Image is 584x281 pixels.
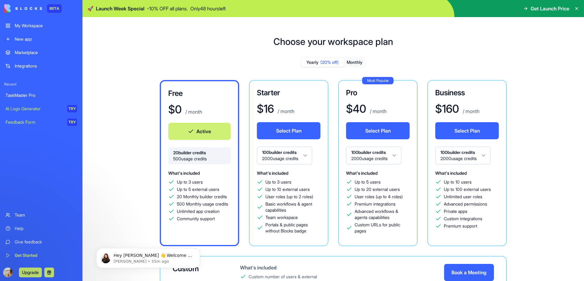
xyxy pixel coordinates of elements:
a: Marketplace [2,46,81,59]
span: Up to 3 users [177,179,203,185]
span: Private apps [444,208,467,214]
span: Up to 5 external users [177,186,219,192]
a: Upgrade [19,269,42,275]
span: Unlimited app creation [177,208,220,214]
div: Help [15,225,77,232]
a: Help [2,222,81,235]
span: 20 builder credits [173,150,226,156]
button: Active [168,123,231,140]
h3: Free [168,89,231,98]
p: / month [276,108,294,115]
h3: Business [435,88,499,98]
div: AI Logo Generator [5,106,63,112]
div: Give feedback [15,239,77,245]
div: Marketplace [15,49,77,56]
span: Recent [2,82,81,87]
span: Premium integrations [355,201,396,207]
img: ACg8ocK9p-R2s479sg-X46Q2fha0aaGFHFXA5jPnBNLDc-yvurp8DOHC=s96-c [3,268,13,277]
span: Up to 100 external users [444,186,491,192]
span: Unlimited user roles [444,194,482,200]
span: Launch Week Special [96,5,144,12]
h1: Choose your workspace plan [273,36,393,47]
a: BETA [4,4,62,13]
span: Up to 10 users [444,179,472,185]
span: 20 Monthly builder credits [177,194,227,200]
span: Portals & public pages without Blocks badge [265,222,320,234]
a: Get Started [2,249,81,261]
div: New app [15,36,77,42]
a: TaskMaster Pro [2,89,81,101]
span: Up to 3 users [265,179,291,185]
h1: $ 16 [257,103,274,115]
span: Basic workflows & agent capabilities [265,201,320,213]
p: / month [184,108,202,115]
h1: $ 160 [435,103,459,115]
div: My Workspace [15,23,77,29]
div: TRY [67,105,77,112]
span: Up to 10 external users [265,186,310,192]
span: 500 usage credits [173,156,226,162]
a: New app [2,33,81,45]
span: Up to 20 external users [355,186,400,192]
span: Community support [177,216,215,222]
div: BETA [47,4,62,13]
h3: Pro [346,88,410,98]
iframe: Intercom notifications message [87,235,209,278]
div: Get Started [15,252,77,258]
p: / month [462,108,480,115]
span: Advanced permissions [444,201,487,207]
div: Team [15,212,77,218]
a: Team [2,209,81,221]
button: Book a Meeting [444,264,494,281]
span: Premium support [444,223,477,229]
div: Feedback Form [5,119,63,125]
a: AI Logo GeneratorTRY [2,103,81,115]
button: Monthly [344,58,365,67]
h1: $ 0 [168,103,182,115]
span: Up to 5 users [355,179,381,185]
span: What's included [257,170,288,176]
span: Advanced workflows & agents capabilities [355,208,410,221]
span: What's included [435,170,467,176]
a: My Workspace [2,20,81,32]
button: Upgrade [19,268,42,277]
button: Select Plan [346,122,410,139]
img: logo [4,4,42,13]
p: - 10 % OFF all plans. [147,5,188,12]
h3: Starter [257,88,320,98]
span: Custom URLs for public pages [355,222,410,234]
p: / month [369,108,387,115]
span: (20% off) [320,59,339,65]
a: Integrations [2,60,81,72]
span: What's included [168,170,200,176]
span: User roles (up to 2 roles) [265,194,313,200]
div: Most Popular [362,77,394,84]
div: TRY [67,119,77,126]
h1: $ 40 [346,103,366,115]
span: Custom integrations [444,216,482,222]
button: Select Plan [435,122,499,139]
a: Feedback FormTRY [2,116,81,128]
button: Select Plan [257,122,320,139]
div: Integrations [15,63,77,69]
div: TaskMaster Pro [5,92,77,98]
button: Yearly [301,58,344,67]
a: Give feedback [2,236,81,248]
p: Only 48 hours left [190,5,226,12]
span: Get Launch Price [531,5,569,12]
span: 🚀 [87,5,93,12]
span: What's included [346,170,378,176]
span: Team workspace [265,214,298,221]
span: 500 Monthly usage credits [177,201,228,207]
span: User roles (up to 4 roles) [355,194,403,200]
div: What's included [240,264,325,271]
